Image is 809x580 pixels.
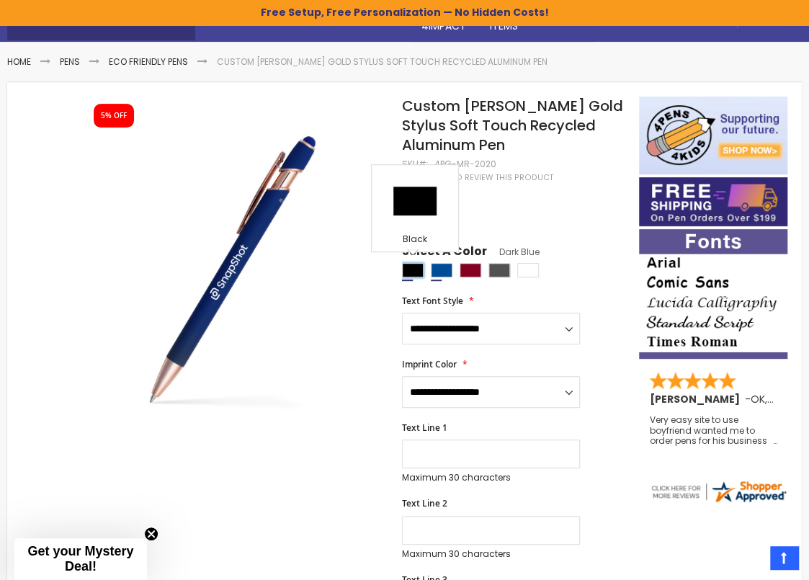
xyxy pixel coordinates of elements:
img: 4pg-mr-2020-lexi-satin-touch-stylus-pen_dark_blue_1.jpg [81,117,383,419]
a: Pens [60,55,80,68]
span: Select A Color [402,244,487,263]
a: Eco Friendly Pens [109,55,188,68]
div: 4PG-MR-2020 [434,159,496,170]
strong: SKU [402,158,429,170]
div: Black [402,263,424,277]
p: Maximum 30 characters [402,472,581,483]
span: OK [750,392,764,406]
img: 4pens.com widget logo [649,478,787,504]
img: Free shipping on orders over $199 [639,177,787,226]
li: Custom [PERSON_NAME] Gold Stylus Soft Touch Recycled Aluminum Pen [217,56,547,68]
span: Text Line 1 [402,421,447,434]
div: Very easy site to use boyfriend wanted me to order pens for his business [649,415,777,446]
div: White [517,263,539,277]
div: 5% OFF [101,111,127,121]
div: Get your Mystery Deal!Close teaser [14,538,147,580]
button: Close teaser [144,527,158,541]
div: Burgundy [460,263,481,277]
span: Custom [PERSON_NAME] Gold Stylus Soft Touch Recycled Aluminum Pen [402,96,623,155]
a: Top [770,546,798,569]
span: Text Line 2 [402,497,447,509]
div: Black [375,233,455,248]
img: 4pens 4 kids [639,97,787,174]
img: font-personalization-examples [639,229,787,359]
span: Get your Mystery Deal! [27,544,133,574]
span: [PERSON_NAME] [649,392,744,406]
a: Be the first to review this product [402,172,553,183]
span: Text Font Style [402,295,463,307]
a: 4pens.com certificate URL [649,495,787,507]
span: Dark Blue [487,246,540,258]
div: Dark Blue [431,263,452,277]
a: Home [7,55,31,68]
div: Gunmetal [488,263,510,277]
p: Maximum 30 characters [402,548,581,560]
span: Imprint Color [402,358,457,370]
